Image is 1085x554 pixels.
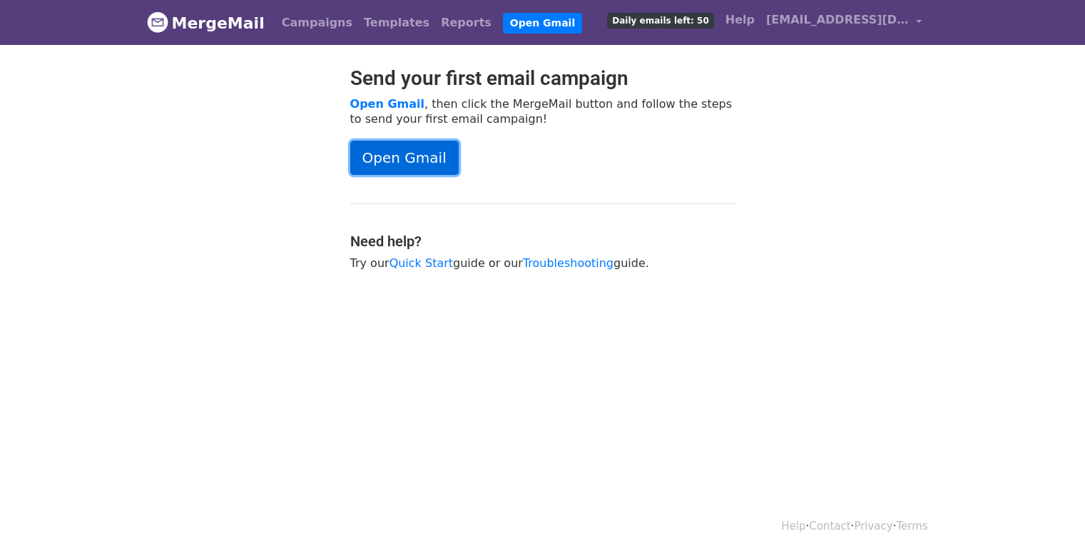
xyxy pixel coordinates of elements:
span: [EMAIL_ADDRESS][DOMAIN_NAME] [766,11,909,29]
a: Open Gmail [350,97,424,111]
a: Reports [435,9,497,37]
a: Privacy [854,520,892,533]
a: Templates [358,9,435,37]
a: Terms [896,520,927,533]
a: Campaigns [276,9,358,37]
iframe: Chat Widget [1014,485,1085,554]
a: Help [781,520,805,533]
h4: Need help? [350,233,735,250]
span: Daily emails left: 50 [607,13,713,29]
a: Quick Start [389,256,453,270]
a: MergeMail [147,8,265,38]
a: Contact [809,520,850,533]
p: , then click the MergeMail button and follow the steps to send your first email campaign! [350,96,735,126]
a: Open Gmail [350,141,459,175]
img: MergeMail logo [147,11,168,33]
h2: Send your first email campaign [350,66,735,91]
a: Open Gmail [503,13,582,34]
a: Troubleshooting [523,256,613,270]
a: Daily emails left: 50 [601,6,719,34]
p: Try our guide or our guide. [350,256,735,271]
a: [EMAIL_ADDRESS][DOMAIN_NAME] [760,6,927,39]
a: Help [720,6,760,34]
